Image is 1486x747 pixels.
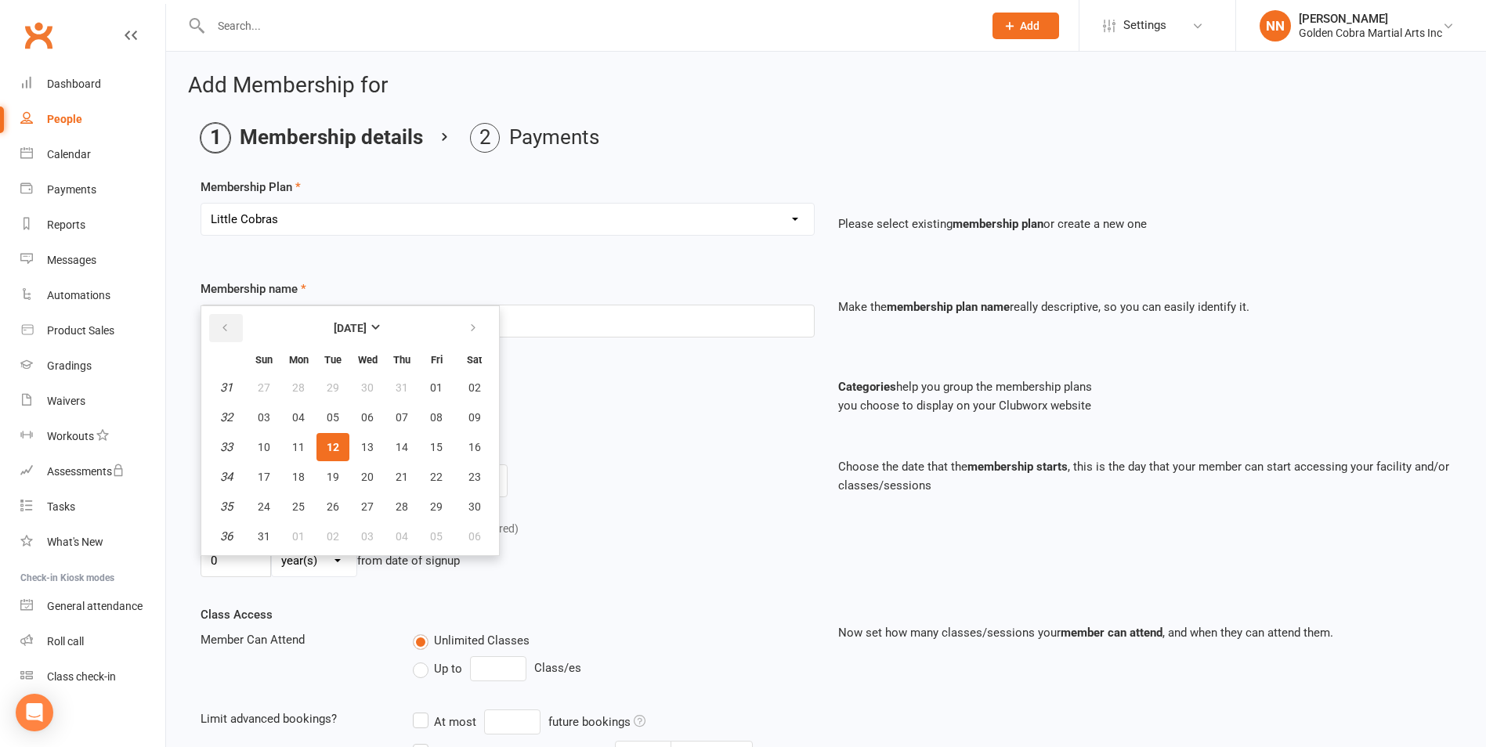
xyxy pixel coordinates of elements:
a: Class kiosk mode [20,659,165,695]
span: Settings [1123,8,1166,43]
div: Calendar [47,148,91,161]
li: Payments [470,123,599,153]
a: Roll call [20,624,165,659]
button: 07 [385,403,418,431]
span: 06 [468,530,481,543]
span: 20 [361,471,374,483]
span: 26 [327,500,339,513]
span: 18 [292,471,305,483]
button: 28 [385,493,418,521]
button: 29 [316,373,349,402]
button: 04 [282,403,315,431]
div: Automations [47,289,110,301]
button: 19 [316,463,349,491]
span: Up to [434,659,462,676]
div: Golden Cobra Martial Arts Inc [1299,26,1442,40]
strong: membership plan name [887,300,1010,314]
span: 14 [396,441,408,453]
button: 09 [454,403,494,431]
div: from date of signup [357,551,460,570]
h2: Add Membership for [188,74,1464,98]
span: 17 [258,471,270,483]
strong: [DATE] [334,322,367,334]
div: At most [434,713,476,731]
input: Search... [206,15,972,37]
button: 30 [351,373,384,402]
span: 07 [396,411,408,424]
strong: member can attend [1061,626,1162,640]
button: 27 [351,493,384,521]
span: 29 [430,500,443,513]
button: 11 [282,433,315,461]
span: 25 [292,500,305,513]
input: Enter membership name [201,305,815,337]
span: 22 [430,471,443,483]
span: 16 [468,441,481,453]
small: Sunday [255,354,273,366]
div: Member Can Attend [189,630,401,649]
label: Class Access [201,605,273,624]
li: Membership details [201,123,423,153]
button: 31 [385,373,418,402]
button: 17 [248,463,280,491]
span: 04 [396,530,408,543]
button: 23 [454,463,494,491]
span: 27 [258,381,270,394]
p: Now set how many classes/sessions your , and when they can attend them. [838,623,1452,642]
div: Roll call [47,635,84,648]
div: Payments [47,183,96,196]
button: 31 [248,522,280,550]
span: 28 [292,381,305,394]
span: 05 [430,530,443,543]
div: Dashboard [47,78,101,90]
span: 06 [361,411,374,424]
span: 28 [396,500,408,513]
button: 24 [248,493,280,521]
span: 08 [430,411,443,424]
div: Reports [47,218,85,231]
button: 26 [316,493,349,521]
a: Tasks [20,489,165,525]
span: 12 [327,441,339,453]
a: Assessments [20,454,165,489]
button: 05 [316,403,349,431]
button: 06 [351,403,384,431]
button: 01 [282,522,315,550]
span: 02 [468,381,481,394]
div: What's New [47,536,103,548]
button: 05 [420,522,453,550]
span: 05 [327,411,339,424]
button: 29 [420,493,453,521]
span: 03 [258,411,270,424]
a: Calendar [20,137,165,172]
span: 04 [292,411,305,424]
span: 21 [396,471,408,483]
span: 19 [327,471,339,483]
a: Payments [20,172,165,207]
button: 10 [248,433,280,461]
p: Choose the date that the , this is the day that your member can start accessing your facility and... [838,457,1452,495]
span: 27 [361,500,374,513]
button: 13 [351,433,384,461]
a: Automations [20,278,165,313]
a: General attendance kiosk mode [20,589,165,624]
label: Membership name [201,280,306,298]
strong: membership plan [953,217,1043,231]
div: future bookings [548,713,645,731]
button: 28 [282,373,315,402]
em: 32 [220,410,233,424]
span: 31 [396,381,408,394]
span: 13 [361,441,374,453]
p: help you group the membership plans you choose to display on your Clubworx website [838,377,1452,415]
button: 12 [316,433,349,461]
div: Open Intercom Messenger [16,694,53,731]
a: Waivers [20,384,165,419]
label: Membership Plan [201,178,301,197]
a: Workouts [20,419,165,454]
button: 04 [385,522,418,550]
button: 06 [454,522,494,550]
a: Product Sales [20,313,165,348]
button: 30 [454,493,494,521]
em: 31 [220,381,233,395]
small: Thursday [393,354,410,366]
